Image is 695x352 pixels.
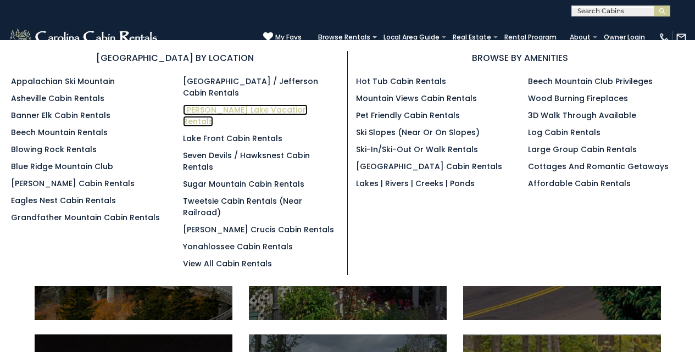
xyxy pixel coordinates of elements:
[183,258,272,269] a: View All Cabin Rentals
[8,26,160,48] img: White-1-2.png
[11,127,108,138] a: Beech Mountain Rentals
[676,32,687,43] img: mail-regular-white.png
[183,178,304,189] a: Sugar Mountain Cabin Rentals
[356,127,480,138] a: Ski Slopes (Near or On Slopes)
[564,30,596,45] a: About
[528,127,601,138] a: Log Cabin Rentals
[11,178,135,189] a: [PERSON_NAME] Cabin Rentals
[263,32,302,43] a: My Favs
[183,224,334,235] a: [PERSON_NAME] Crucis Cabin Rentals
[183,76,318,98] a: [GEOGRAPHIC_DATA] / Jefferson Cabin Rentals
[11,51,339,65] h3: [GEOGRAPHIC_DATA] BY LOCATION
[659,32,670,43] img: phone-regular-white.png
[356,93,477,104] a: Mountain Views Cabin Rentals
[356,51,685,65] h3: BROWSE BY AMENITIES
[598,30,650,45] a: Owner Login
[183,241,293,252] a: Yonahlossee Cabin Rentals
[11,212,160,223] a: Grandfather Mountain Cabin Rentals
[378,30,445,45] a: Local Area Guide
[356,178,475,189] a: Lakes | Rivers | Creeks | Ponds
[11,76,115,87] a: Appalachian Ski Mountain
[11,161,113,172] a: Blue Ridge Mountain Club
[499,30,562,45] a: Rental Program
[11,93,104,104] a: Asheville Cabin Rentals
[356,76,446,87] a: Hot Tub Cabin Rentals
[528,144,637,155] a: Large Group Cabin Rentals
[11,144,97,155] a: Blowing Rock Rentals
[11,195,116,206] a: Eagles Nest Cabin Rentals
[313,30,376,45] a: Browse Rentals
[528,76,653,87] a: Beech Mountain Club Privileges
[447,30,497,45] a: Real Estate
[528,178,631,189] a: Affordable Cabin Rentals
[356,110,460,121] a: Pet Friendly Cabin Rentals
[183,195,302,218] a: Tweetsie Cabin Rentals (Near Railroad)
[183,133,282,144] a: Lake Front Cabin Rentals
[356,161,502,172] a: [GEOGRAPHIC_DATA] Cabin Rentals
[183,150,310,172] a: Seven Devils / Hawksnest Cabin Rentals
[528,161,669,172] a: Cottages and Romantic Getaways
[275,32,302,42] span: My Favs
[528,110,636,121] a: 3D Walk Through Available
[356,144,478,155] a: Ski-in/Ski-Out or Walk Rentals
[528,93,628,104] a: Wood Burning Fireplaces
[11,110,110,121] a: Banner Elk Cabin Rentals
[183,104,308,127] a: [PERSON_NAME] Lake Vacation Rentals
